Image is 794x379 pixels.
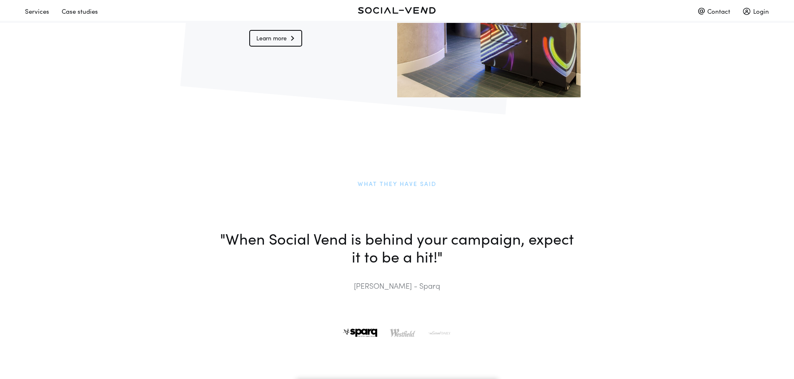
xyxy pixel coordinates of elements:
img: 2 [390,329,416,337]
div: Case studies [62,4,98,18]
a: Case studies [62,4,110,12]
div: Services [25,4,49,18]
p: When Social Vend is behind your campaign, expect it to be a hit! [218,229,576,265]
img: 3 [428,329,451,337]
div: Contact [698,4,730,18]
div: Login [743,4,769,18]
cite: [PERSON_NAME] - Sparq [354,280,440,291]
a: Learn more [249,30,302,47]
img: 1 [343,329,378,337]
